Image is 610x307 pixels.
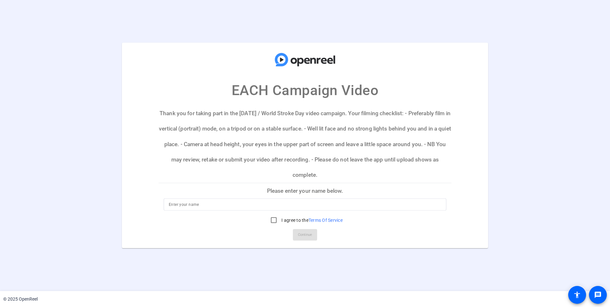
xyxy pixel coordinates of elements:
input: Enter your name [169,201,441,208]
p: Thank you for taking part in the [DATE] / World Stroke Day video campaign. Your filming checklist... [159,106,451,183]
a: Terms Of Service [309,218,343,223]
img: company-logo [273,49,337,70]
mat-icon: message [594,291,602,299]
p: Please enter your name below. [159,183,451,198]
div: © 2025 OpenReel [3,296,38,303]
p: EACH Campaign Video [232,80,378,101]
label: I agree to the [280,217,343,223]
mat-icon: accessibility [573,291,581,299]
